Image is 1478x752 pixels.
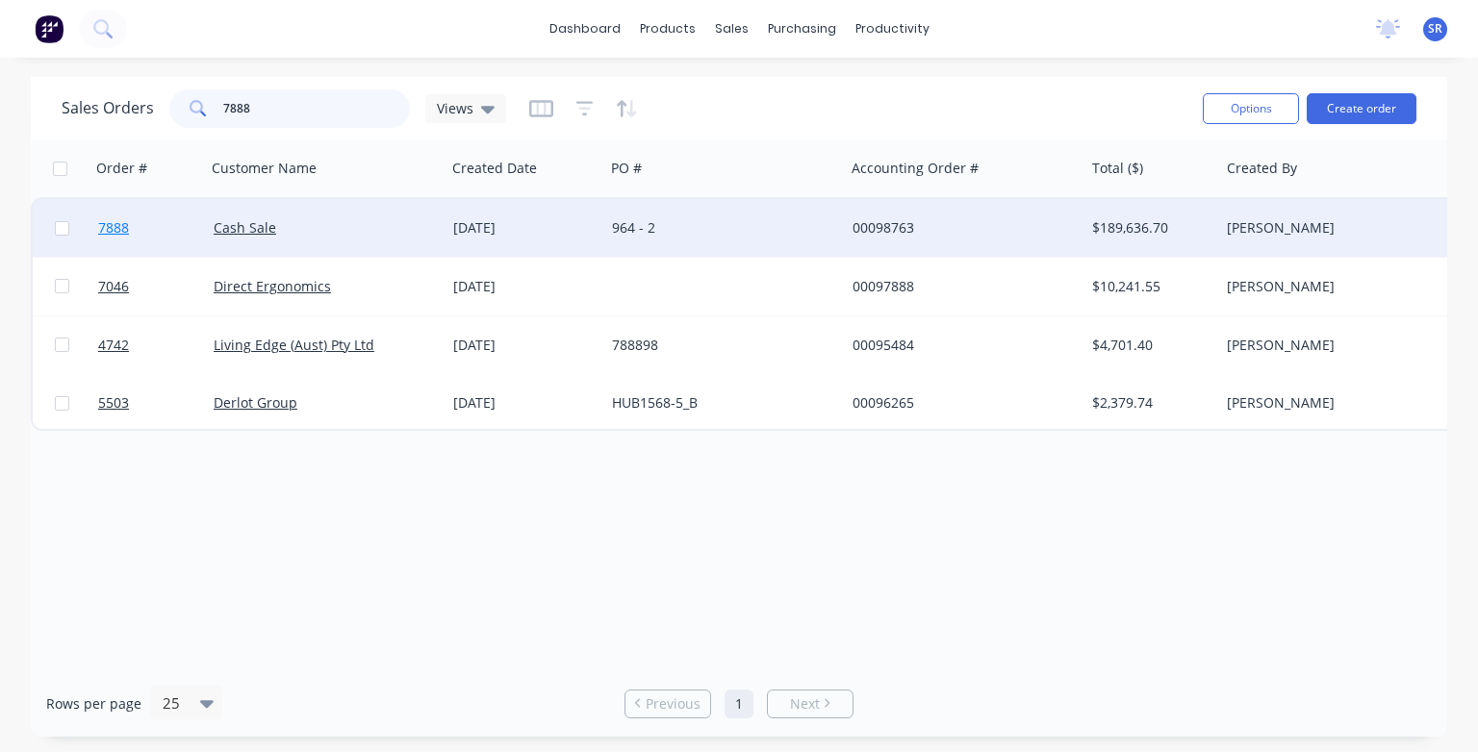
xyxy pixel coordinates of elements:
div: productivity [846,14,939,43]
div: products [630,14,705,43]
div: 964 - 2 [612,218,826,238]
button: Create order [1307,93,1416,124]
div: sales [705,14,758,43]
div: $10,241.55 [1092,277,1205,296]
div: $2,379.74 [1092,393,1205,413]
a: 7046 [98,258,214,315]
a: Next page [768,694,853,714]
div: Accounting Order # [852,159,979,178]
a: Page 1 is your current page [725,689,753,718]
div: PO # [611,159,642,178]
div: Created Date [452,159,537,178]
div: [PERSON_NAME] [1227,336,1440,355]
span: 5503 [98,393,129,413]
div: [PERSON_NAME] [1227,393,1440,413]
div: $4,701.40 [1092,336,1205,355]
span: Views [437,98,473,118]
a: Derlot Group [214,393,297,412]
div: 00095484 [853,336,1066,355]
h1: Sales Orders [62,99,154,117]
a: Previous page [625,694,710,714]
div: 788898 [612,336,826,355]
div: $189,636.70 [1092,218,1205,238]
input: Search... [223,89,411,128]
a: Direct Ergonomics [214,277,331,295]
a: 5503 [98,374,214,432]
div: purchasing [758,14,846,43]
div: 00098763 [853,218,1066,238]
span: 4742 [98,336,129,355]
div: [PERSON_NAME] [1227,218,1440,238]
button: Options [1203,93,1299,124]
div: Customer Name [212,159,317,178]
span: SR [1428,20,1442,38]
div: Created By [1227,159,1297,178]
a: Cash Sale [214,218,276,237]
span: Rows per page [46,694,141,714]
a: 7888 [98,199,214,257]
img: Factory [35,14,64,43]
span: 7888 [98,218,129,238]
span: Previous [646,694,701,714]
a: Living Edge (Aust) Pty Ltd [214,336,374,354]
div: Total ($) [1092,159,1143,178]
ul: Pagination [617,689,861,718]
a: 4742 [98,316,214,374]
div: [PERSON_NAME] [1227,277,1440,296]
div: [DATE] [453,336,597,355]
div: [DATE] [453,393,597,413]
span: 7046 [98,277,129,296]
div: 00096265 [853,393,1066,413]
span: Next [790,694,820,714]
div: 00097888 [853,277,1066,296]
div: HUB1568-5_B [612,393,826,413]
div: Order # [96,159,147,178]
div: [DATE] [453,277,597,296]
a: dashboard [540,14,630,43]
div: [DATE] [453,218,597,238]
